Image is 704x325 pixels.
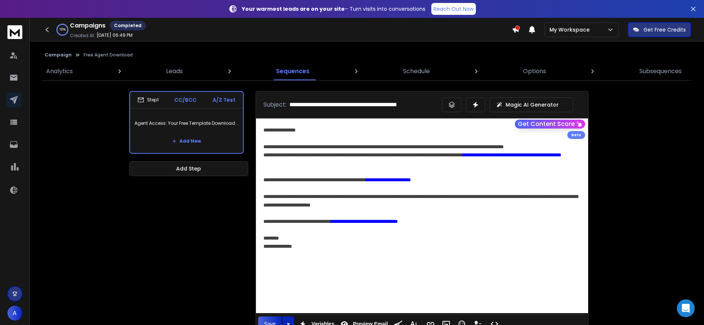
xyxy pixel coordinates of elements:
a: Subsequences [635,62,686,80]
button: A [7,306,22,321]
p: Sequences [276,67,309,76]
a: Options [519,62,551,80]
p: Subject: [263,100,286,109]
button: Add Step [129,161,248,176]
p: Options [523,67,546,76]
p: Schedule [403,67,430,76]
div: Step 1 [137,97,159,103]
p: Agent Access: Your Free Template Download Inside [134,113,239,134]
button: Magic AI Generator [490,97,573,112]
p: 100 % [59,27,66,32]
p: Created At: [70,33,95,39]
a: Reach Out Now [431,3,476,15]
p: Free Agent Download [84,52,133,58]
button: Get Content Score [515,120,585,129]
p: My Workspace [549,26,593,33]
div: Completed [110,21,146,30]
p: Magic AI Generator [506,101,559,108]
button: Campaign [45,52,72,58]
strong: Your warmest leads are on your site [242,5,345,13]
a: Leads [162,62,187,80]
p: Reach Out Now [434,5,474,13]
p: CC/BCC [174,96,197,104]
p: A/Z Test [213,96,236,104]
p: [DATE] 06:49 PM [97,32,133,38]
h1: Campaigns [70,21,106,30]
p: Analytics [46,67,73,76]
p: Leads [166,67,183,76]
p: Get Free Credits [643,26,686,33]
a: Sequences [272,62,314,80]
div: Open Intercom Messenger [677,299,695,317]
p: Subsequences [639,67,682,76]
button: Add New [166,134,207,149]
div: Beta [567,131,585,139]
img: logo [7,25,22,39]
li: Step1CC/BCCA/Z TestAgent Access: Your Free Template Download InsideAdd New [129,91,244,154]
button: Get Free Credits [628,22,691,37]
a: Analytics [42,62,77,80]
p: – Turn visits into conversations [242,5,425,13]
a: Schedule [399,62,434,80]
